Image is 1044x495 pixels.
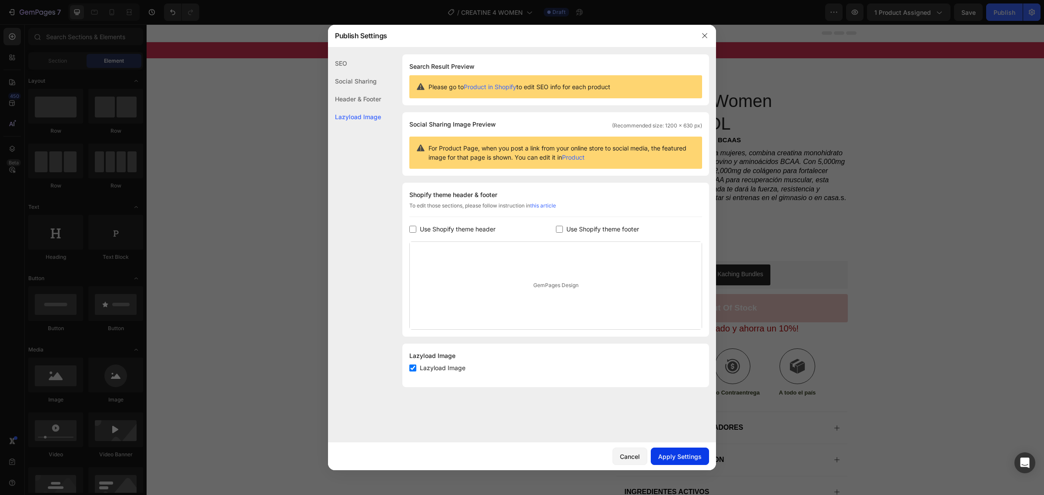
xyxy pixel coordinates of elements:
[485,191,568,201] p: Formulado en [US_STATE]
[478,431,578,439] span: FORMA DE ADMINISTRACION
[410,242,702,329] div: GemPages Design
[485,208,568,218] p: Libre de Azúcar
[478,399,597,407] span: BENEFICIOS TRANSFORMADORES
[328,72,381,90] div: Social Sharing
[632,365,669,372] p: A todo el país
[328,90,381,108] div: Header & Footer
[620,452,640,461] div: Cancel
[546,240,623,261] button: Kaching Bundles
[420,363,465,373] span: Lazyload Image
[420,224,495,234] span: Use Shopify theme header
[571,245,616,254] div: Kaching Bundles
[514,55,562,62] p: (+65000 Vendidos)
[470,125,699,177] i: Formulada específicamente para mujeres, combina creatina monohidrato pura con colágeno hidrolizad...
[651,448,709,465] button: Apply Settings
[431,374,441,385] button: Carousel Next Arrow
[428,82,610,91] span: Please go to to edit SEO info for each product
[409,119,496,130] span: Social Sharing Image Preview
[612,122,702,130] span: (Recommended size: 1200 x 630 px)
[485,225,568,235] p: Producto Vegano
[328,108,381,126] div: Lazyload Image
[469,270,701,298] button: Out of stock
[562,154,585,161] a: Product
[464,83,516,90] a: Product in Shopify
[559,365,613,372] p: Pago Contraentrega
[470,125,699,177] span: s.
[428,144,695,162] span: For Product Page, when you post a link from your online store to social media, the featured image...
[328,24,693,47] div: Publish Settings
[612,448,647,465] button: Cancel
[1014,452,1035,473] div: Open Intercom Messenger
[468,22,541,30] p: 14,000+ Clientes Satisfechos
[409,202,702,217] div: To edit those sections, please follow instruction in
[560,278,610,289] div: Out of stock
[478,464,563,471] span: INGREDIENTES ACTIVOS
[553,245,564,256] img: KachingBundles.png
[566,224,639,234] span: Use Shopify theme footer
[501,365,540,372] p: Envio Gratuito
[409,190,702,200] div: Shopify theme header & footer
[518,299,652,309] span: ¡Paga anticipado y ahorra un 10%!
[409,351,702,361] div: Lazyload Image
[469,64,658,111] h1: Creatine for Women OLD SCHOOL
[530,202,556,209] a: this article
[658,452,702,461] div: Apply Settings
[328,54,381,72] div: SEO
[388,22,443,30] p: Envio Gratis solo Hoy
[409,61,702,72] h1: Search Result Preview
[470,112,595,119] span: CreatinA CON CollagenO & BCAAs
